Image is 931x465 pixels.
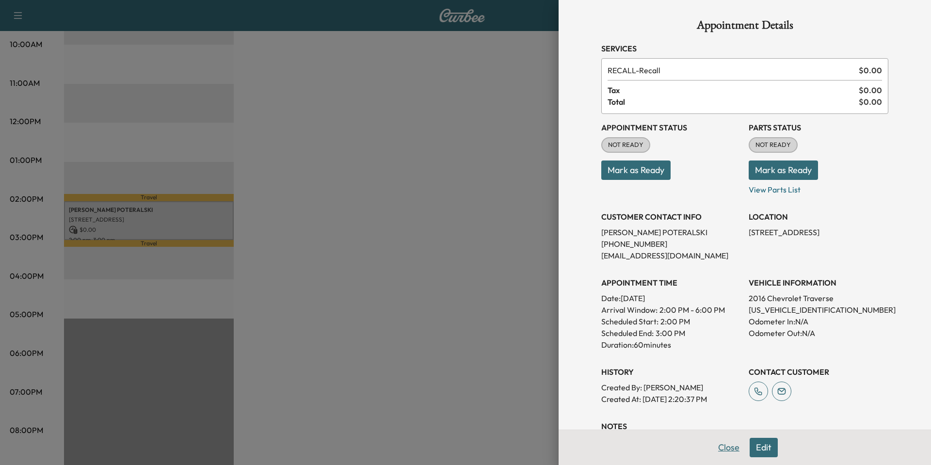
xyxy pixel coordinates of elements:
h1: Appointment Details [601,19,888,35]
p: Scheduled Start: [601,316,658,327]
button: Mark as Ready [749,160,818,180]
h3: APPOINTMENT TIME [601,277,741,289]
p: 2:00 PM [660,316,690,327]
p: [PERSON_NAME] POTERALSKI [601,226,741,238]
p: Arrival Window: [601,304,741,316]
button: Edit [750,438,778,457]
p: Odometer In: N/A [749,316,888,327]
span: Total [608,96,859,108]
h3: Services [601,43,888,54]
span: $ 0.00 [859,96,882,108]
p: Scheduled End: [601,327,654,339]
p: Duration: 60 minutes [601,339,741,351]
span: Tax [608,84,859,96]
button: Mark as Ready [601,160,671,180]
h3: CUSTOMER CONTACT INFO [601,211,741,223]
h3: Parts Status [749,122,888,133]
p: [STREET_ADDRESS] [749,226,888,238]
h3: CONTACT CUSTOMER [749,366,888,378]
h3: LOCATION [749,211,888,223]
h3: Appointment Status [601,122,741,133]
p: 3:00 PM [656,327,685,339]
h3: VEHICLE INFORMATION [749,277,888,289]
span: $ 0.00 [859,64,882,76]
p: [EMAIL_ADDRESS][DOMAIN_NAME] [601,250,741,261]
h3: History [601,366,741,378]
span: Recall [608,64,855,76]
p: [US_VEHICLE_IDENTIFICATION_NUMBER] [749,304,888,316]
span: NOT READY [750,140,797,150]
p: Created At : [DATE] 2:20:37 PM [601,393,741,405]
span: 2:00 PM - 6:00 PM [659,304,725,316]
span: NOT READY [602,140,649,150]
p: Odometer Out: N/A [749,327,888,339]
span: $ 0.00 [859,84,882,96]
h3: NOTES [601,420,888,432]
p: 2016 Chevrolet Traverse [749,292,888,304]
button: Close [712,438,746,457]
p: View Parts List [749,180,888,195]
p: Created By : [PERSON_NAME] [601,382,741,393]
p: Date: [DATE] [601,292,741,304]
p: [PHONE_NUMBER] [601,238,741,250]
